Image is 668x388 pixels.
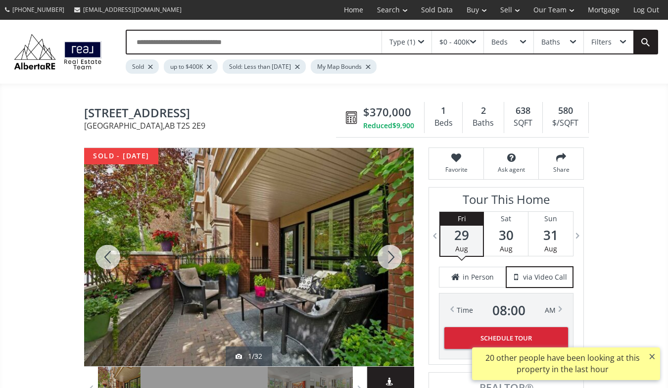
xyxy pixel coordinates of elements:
[434,165,478,174] span: Favorite
[468,104,498,117] div: 2
[548,104,583,117] div: 580
[528,212,573,226] div: Sun
[455,244,468,253] span: Aug
[363,104,411,120] span: $370,000
[84,122,341,130] span: [GEOGRAPHIC_DATA] , AB T2S 2E9
[541,39,560,46] div: Baths
[84,148,158,164] div: sold - [DATE]
[363,121,414,131] div: Reduced
[164,59,218,74] div: up to $400K
[84,148,414,366] div: 1730 5A Street SW #109 Calgary, AB T2S 2E9 - Photo 1 of 32
[591,39,612,46] div: Filters
[444,327,568,349] button: Schedule Tour
[389,39,415,46] div: Type (1)
[500,244,513,253] span: Aug
[440,228,483,242] span: 29
[439,193,573,211] h3: Tour This Home
[126,59,159,74] div: Sold
[10,32,106,72] img: Logo
[489,165,533,174] span: Ask agent
[548,116,583,131] div: $/SQFT
[544,165,578,174] span: Share
[69,0,187,19] a: [EMAIL_ADDRESS][DOMAIN_NAME]
[492,303,525,317] span: 08 : 00
[392,121,414,131] span: $9,900
[457,303,556,317] div: Time AM
[463,272,494,282] span: in Person
[491,39,508,46] div: Beds
[528,228,573,242] span: 31
[509,116,537,131] div: SQFT
[644,347,660,365] button: ×
[440,212,483,226] div: Fri
[429,116,457,131] div: Beds
[484,212,528,226] div: Sat
[429,104,457,117] div: 1
[223,59,306,74] div: Sold: Less than [DATE]
[523,272,567,282] span: via Video Call
[83,5,182,14] span: [EMAIL_ADDRESS][DOMAIN_NAME]
[468,116,498,131] div: Baths
[484,228,528,242] span: 30
[544,244,557,253] span: Aug
[84,106,341,122] span: 1730 5A Street SW #109
[439,39,470,46] div: $0 - 400K
[311,59,377,74] div: My Map Bounds
[516,104,530,117] span: 638
[12,5,64,14] span: [PHONE_NUMBER]
[477,352,648,375] div: 20 other people have been looking at this property in the last hour
[236,351,262,361] div: 1/32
